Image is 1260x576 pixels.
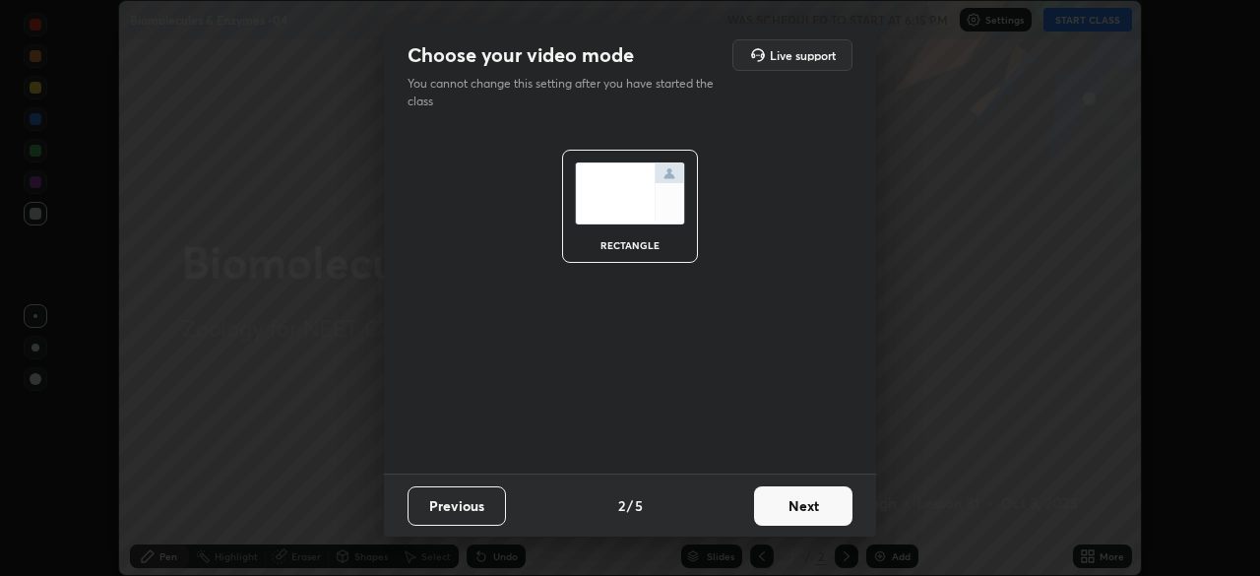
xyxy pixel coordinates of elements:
[635,495,643,516] h4: 5
[627,495,633,516] h4: /
[408,75,726,110] p: You cannot change this setting after you have started the class
[408,486,506,526] button: Previous
[408,42,634,68] h2: Choose your video mode
[575,162,685,224] img: normalScreenIcon.ae25ed63.svg
[618,495,625,516] h4: 2
[754,486,852,526] button: Next
[770,49,836,61] h5: Live support
[591,240,669,250] div: rectangle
